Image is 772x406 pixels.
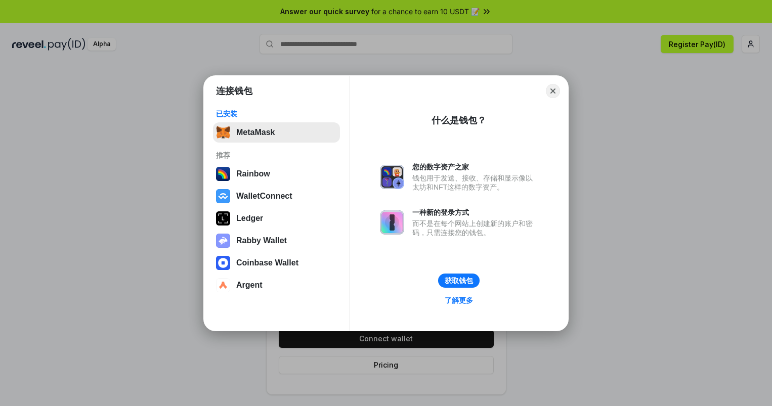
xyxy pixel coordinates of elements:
button: Rabby Wallet [213,231,340,251]
div: Rainbow [236,169,270,178]
img: svg+xml,%3Csvg%20xmlns%3D%22http%3A%2F%2Fwww.w3.org%2F2000%2Fsvg%22%20width%3D%2228%22%20height%3... [216,211,230,225]
img: svg+xml,%3Csvg%20xmlns%3D%22http%3A%2F%2Fwww.w3.org%2F2000%2Fsvg%22%20fill%3D%22none%22%20viewBox... [216,234,230,248]
div: Ledger [236,214,263,223]
img: svg+xml,%3Csvg%20width%3D%2228%22%20height%3D%2228%22%20viewBox%3D%220%200%2028%2028%22%20fill%3D... [216,278,230,292]
img: svg+xml,%3Csvg%20xmlns%3D%22http%3A%2F%2Fwww.w3.org%2F2000%2Fsvg%22%20fill%3D%22none%22%20viewBox... [380,165,404,189]
div: 已安装 [216,109,337,118]
div: Coinbase Wallet [236,258,298,267]
div: 钱包用于发送、接收、存储和显示像以太坊和NFT这样的数字资产。 [412,173,538,192]
button: WalletConnect [213,186,340,206]
button: Rainbow [213,164,340,184]
img: svg+xml,%3Csvg%20xmlns%3D%22http%3A%2F%2Fwww.w3.org%2F2000%2Fsvg%22%20fill%3D%22none%22%20viewBox... [380,210,404,235]
img: svg+xml,%3Csvg%20width%3D%2228%22%20height%3D%2228%22%20viewBox%3D%220%200%2028%2028%22%20fill%3D... [216,189,230,203]
div: 一种新的登录方式 [412,208,538,217]
img: svg+xml,%3Csvg%20width%3D%2228%22%20height%3D%2228%22%20viewBox%3D%220%200%2028%2028%22%20fill%3D... [216,256,230,270]
div: 您的数字资产之家 [412,162,538,171]
div: 什么是钱包？ [432,114,486,126]
div: Rabby Wallet [236,236,287,245]
button: Coinbase Wallet [213,253,340,273]
div: 推荐 [216,151,337,160]
button: 获取钱包 [438,274,480,288]
button: Argent [213,275,340,295]
div: 获取钱包 [445,276,473,285]
button: MetaMask [213,122,340,143]
a: 了解更多 [439,294,479,307]
button: Ledger [213,208,340,229]
img: svg+xml,%3Csvg%20fill%3D%22none%22%20height%3D%2233%22%20viewBox%3D%220%200%2035%2033%22%20width%... [216,125,230,140]
div: 了解更多 [445,296,473,305]
div: Argent [236,281,263,290]
div: WalletConnect [236,192,292,201]
button: Close [546,84,560,98]
img: svg+xml,%3Csvg%20width%3D%22120%22%20height%3D%22120%22%20viewBox%3D%220%200%20120%20120%22%20fil... [216,167,230,181]
div: 而不是在每个网站上创建新的账户和密码，只需连接您的钱包。 [412,219,538,237]
h1: 连接钱包 [216,85,252,97]
div: MetaMask [236,128,275,137]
